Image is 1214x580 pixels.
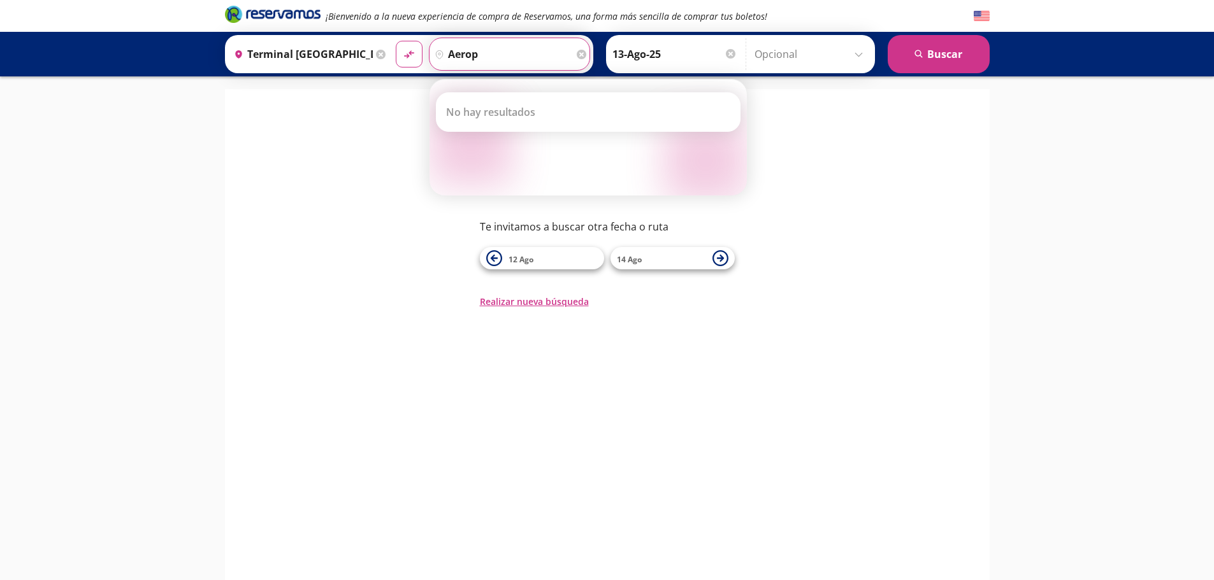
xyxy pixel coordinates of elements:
[611,247,735,269] button: 14 Ago
[974,8,990,24] button: English
[430,38,574,70] input: Buscar Destino
[480,295,589,308] button: Realizar nueva búsqueda
[480,247,604,269] button: 12 Ago
[326,10,767,22] em: ¡Bienvenido a la nueva experiencia de compra de Reservamos, una forma más sencilla de comprar tus...
[509,254,533,265] span: 12 Ago
[480,219,735,234] p: Te invitamos a buscar otra fecha o ruta
[755,38,869,70] input: Opcional
[617,254,642,265] span: 14 Ago
[225,4,321,24] i: Brand Logo
[225,4,321,27] a: Brand Logo
[446,105,535,119] p: No hay resultados
[612,38,737,70] input: Elegir Fecha
[229,38,373,70] input: Buscar Origen
[888,35,990,73] button: Buscar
